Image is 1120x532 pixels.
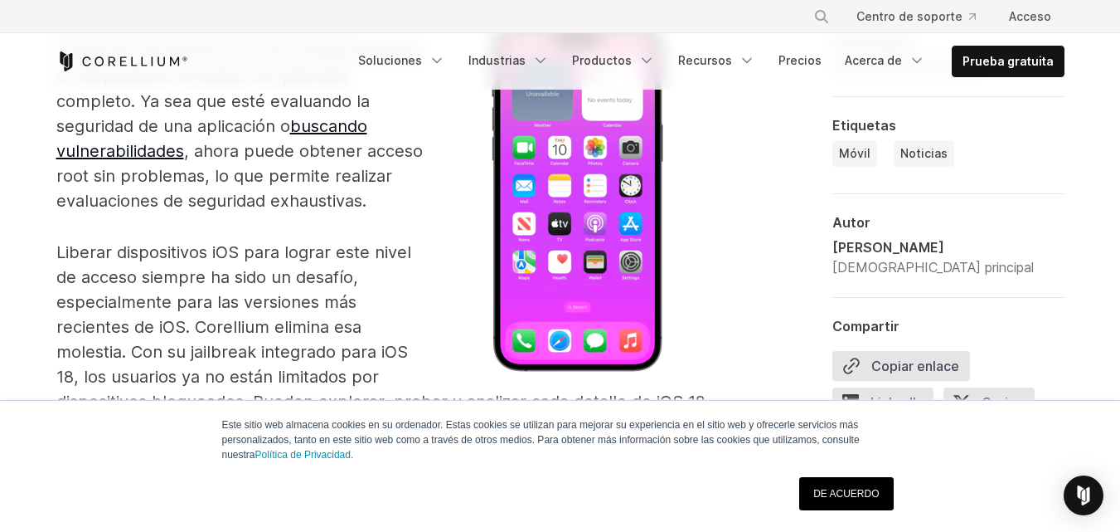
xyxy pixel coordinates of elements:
[799,477,893,510] a: DE ACUERDO
[839,146,870,160] font: Móvil
[900,146,948,160] font: Noticias
[832,318,899,334] font: Compartir
[943,388,1045,424] a: Gorjeo
[56,141,423,211] font: , ahora puede obtener acceso root sin problemas, lo que permite realizar evaluaciones de segurida...
[1009,9,1051,23] font: Acceso
[845,53,902,67] font: Acerca de
[678,53,732,67] font: Recursos
[894,140,954,167] a: Noticias
[56,51,188,71] a: Página de inicio de Corellium
[358,53,422,67] font: Soluciones
[807,2,836,32] button: Buscar
[832,140,877,167] a: Móvil
[982,394,1025,411] font: Gorjeo
[856,9,962,23] font: Centro de soporte
[962,54,1054,68] font: Prueba gratuita
[793,2,1064,32] div: Menú de navegación
[348,46,1064,77] div: Menú de navegación
[778,53,822,67] font: Precios
[468,53,526,67] font: Industrias
[832,117,896,134] font: Etiquetas
[832,239,944,256] font: [PERSON_NAME]
[572,53,632,67] font: Productos
[832,214,870,231] font: Autor
[813,488,879,500] font: DE ACUERDO
[56,242,705,437] font: Liberar dispositivos iOS para lograr este nivel de acceso siempre ha sido un desafío, especialmen...
[832,351,970,381] button: Copiar enlace
[255,449,354,461] a: Política de Privacidad.
[870,394,924,411] font: LinkedIn
[832,259,1034,276] font: [DEMOGRAPHIC_DATA] principal
[1064,476,1103,515] div: Open Intercom Messenger
[222,419,860,461] font: Este sitio web almacena cookies en su ordenador. Estas cookies se utilizan para mejorar su experi...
